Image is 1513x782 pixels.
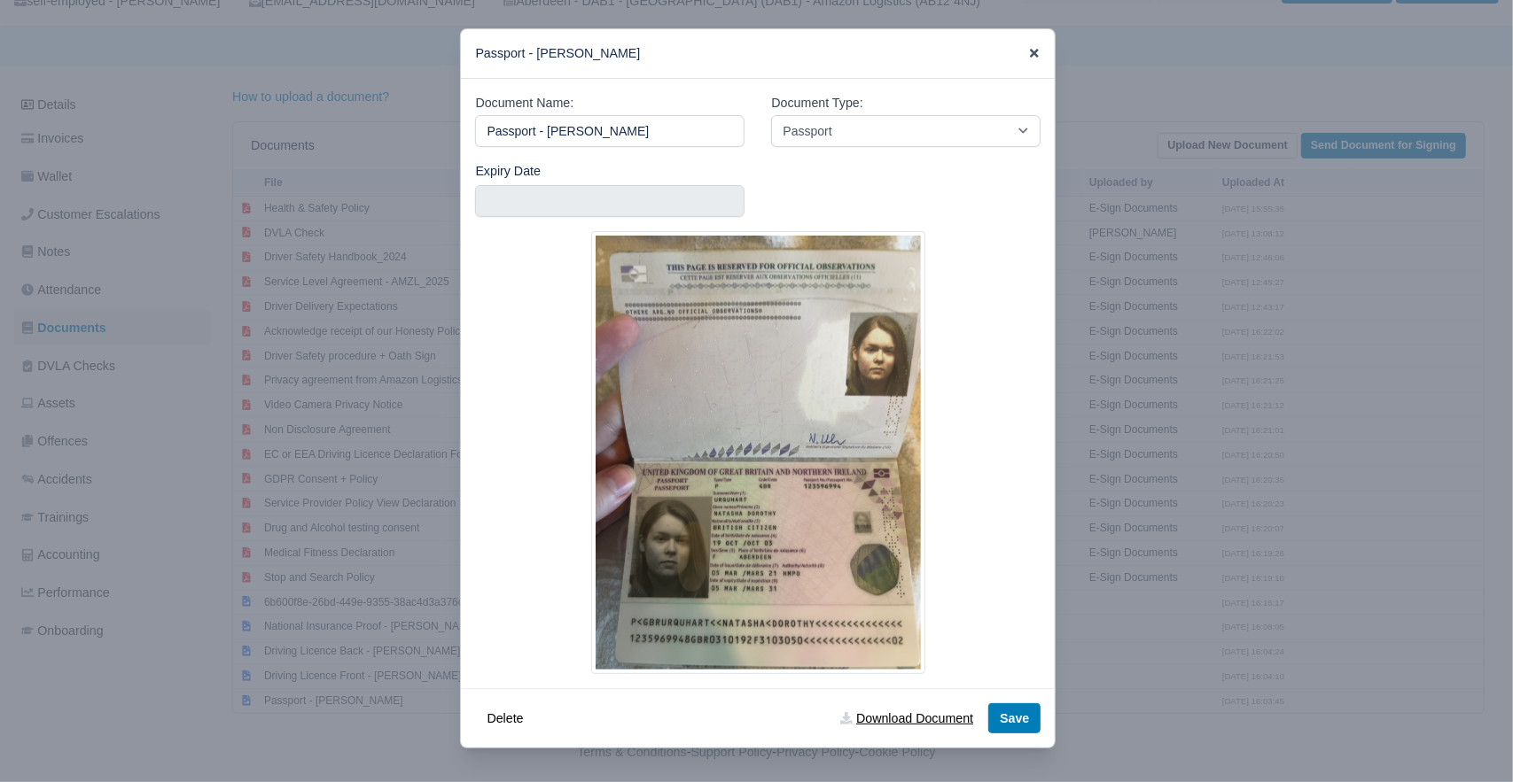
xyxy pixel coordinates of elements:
[461,29,1055,79] div: Passport - [PERSON_NAME]
[475,703,534,733] button: Delete
[829,703,985,733] a: Download Document
[771,93,862,113] label: Document Type:
[1194,577,1513,782] iframe: Chat Widget
[475,93,573,113] label: Document Name:
[988,703,1041,733] button: Save
[475,161,541,182] label: Expiry Date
